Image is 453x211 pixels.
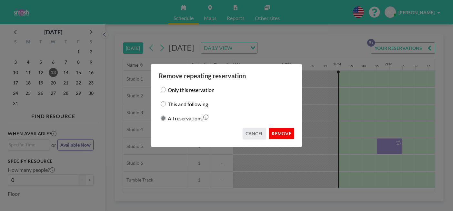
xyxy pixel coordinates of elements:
h3: Remove repeating reservation [159,72,294,80]
button: CANCEL [243,128,267,139]
label: Only this reservation [168,85,215,94]
button: REMOVE [269,128,294,139]
label: All reservations [168,114,203,123]
label: This and following [168,99,208,108]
